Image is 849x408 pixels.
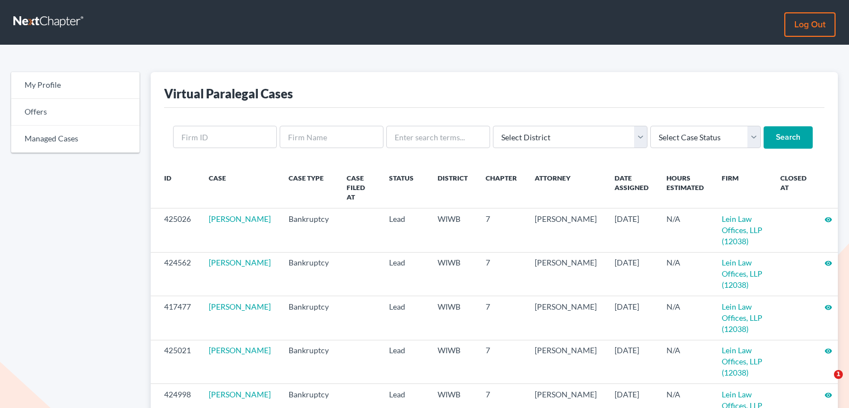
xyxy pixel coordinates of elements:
[722,214,762,246] a: Lein Law Offices, LLP (12038)
[658,252,713,296] td: N/A
[477,167,526,208] th: Chapter
[209,214,271,224] a: [PERSON_NAME]
[834,370,843,379] span: 1
[722,302,762,334] a: Lein Law Offices, LLP (12038)
[380,208,429,252] td: Lead
[380,340,429,383] td: Lead
[11,99,140,126] a: Offers
[784,12,836,37] a: Log out
[722,258,762,290] a: Lein Law Offices, LLP (12038)
[380,252,429,296] td: Lead
[280,126,383,148] input: Firm Name
[764,126,813,149] input: Search
[151,167,200,208] th: ID
[811,370,838,397] iframe: Intercom live chat
[477,252,526,296] td: 7
[380,296,429,340] td: Lead
[209,258,271,267] a: [PERSON_NAME]
[824,345,832,355] a: visibility
[477,340,526,383] td: 7
[824,259,832,267] i: visibility
[606,340,658,383] td: [DATE]
[606,167,658,208] th: Date Assigned
[280,208,338,252] td: Bankruptcy
[824,303,832,311] i: visibility
[824,216,832,224] i: visibility
[722,345,762,377] a: Lein Law Offices, LLP (12038)
[824,258,832,267] a: visibility
[606,208,658,252] td: [DATE]
[429,296,477,340] td: WIWB
[173,126,277,148] input: Firm ID
[429,167,477,208] th: District
[526,167,606,208] th: Attorney
[771,167,816,208] th: Closed at
[209,390,271,399] a: [PERSON_NAME]
[824,390,832,399] a: visibility
[11,72,140,99] a: My Profile
[280,252,338,296] td: Bankruptcy
[280,296,338,340] td: Bankruptcy
[824,347,832,355] i: visibility
[151,252,200,296] td: 424562
[477,208,526,252] td: 7
[658,208,713,252] td: N/A
[526,208,606,252] td: [PERSON_NAME]
[824,214,832,224] a: visibility
[11,126,140,153] a: Managed Cases
[477,296,526,340] td: 7
[658,340,713,383] td: N/A
[526,252,606,296] td: [PERSON_NAME]
[151,208,200,252] td: 425026
[713,167,771,208] th: Firm
[386,126,490,148] input: Enter search terms...
[429,340,477,383] td: WIWB
[429,208,477,252] td: WIWB
[606,296,658,340] td: [DATE]
[200,167,280,208] th: Case
[280,167,338,208] th: Case Type
[824,302,832,311] a: visibility
[526,340,606,383] td: [PERSON_NAME]
[209,302,271,311] a: [PERSON_NAME]
[380,167,429,208] th: Status
[280,340,338,383] td: Bankruptcy
[164,86,293,102] div: Virtual Paralegal Cases
[658,296,713,340] td: N/A
[151,340,200,383] td: 425021
[151,296,200,340] td: 417477
[658,167,713,208] th: Hours Estimated
[209,345,271,355] a: [PERSON_NAME]
[526,296,606,340] td: [PERSON_NAME]
[338,167,380,208] th: Case Filed At
[606,252,658,296] td: [DATE]
[429,252,477,296] td: WIWB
